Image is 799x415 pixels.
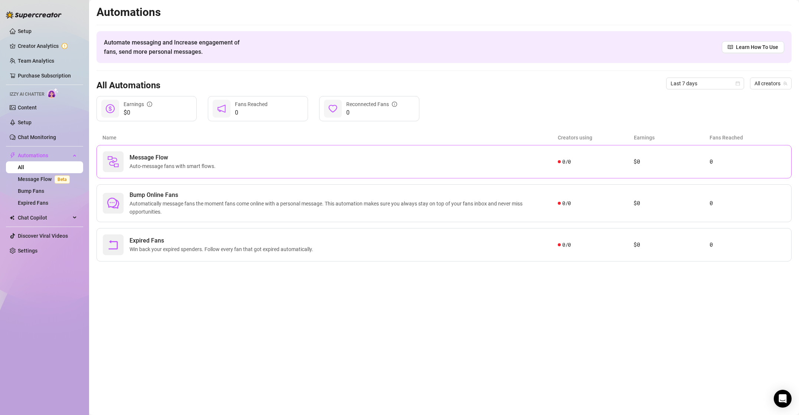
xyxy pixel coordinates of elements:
[107,197,119,209] span: comment
[562,241,571,249] span: 0 / 0
[774,390,792,408] div: Open Intercom Messenger
[10,91,44,98] span: Izzy AI Chatter
[558,134,634,142] article: Creators using
[18,164,24,170] a: All
[130,200,558,216] span: Automatically message fans the moment fans come online with a personal message. This automation m...
[633,240,709,249] article: $0
[710,134,786,142] article: Fans Reached
[55,175,70,184] span: Beta
[96,80,160,92] h3: All Automations
[18,212,71,224] span: Chat Copilot
[235,101,268,107] span: Fans Reached
[96,5,792,19] h2: Automations
[710,199,785,208] article: 0
[106,104,115,113] span: dollar
[634,134,710,142] article: Earnings
[633,157,709,166] article: $0
[104,38,247,56] span: Automate messaging and Increase engagement of fans, send more personal messages.
[18,176,73,182] a: Message FlowBeta
[18,200,48,206] a: Expired Fans
[18,134,56,140] a: Chat Monitoring
[633,199,709,208] article: $0
[562,199,571,207] span: 0 / 0
[328,104,337,113] span: heart
[346,108,397,117] span: 0
[18,248,37,254] a: Settings
[18,119,32,125] a: Setup
[736,81,740,86] span: calendar
[124,100,152,108] div: Earnings
[18,28,32,34] a: Setup
[235,108,268,117] span: 0
[754,78,787,89] span: All creators
[392,102,397,107] span: info-circle
[346,100,397,108] div: Reconnected Fans
[217,104,226,113] span: notification
[102,134,558,142] article: Name
[736,43,778,51] span: Learn How To Use
[130,236,316,245] span: Expired Fans
[107,156,119,168] img: svg%3e
[47,88,59,99] img: AI Chatter
[728,45,733,50] span: read
[671,78,740,89] span: Last 7 days
[562,158,571,166] span: 0 / 0
[130,191,558,200] span: Bump Online Fans
[130,162,219,170] span: Auto-message fans with smart flows.
[783,81,787,86] span: team
[18,188,44,194] a: Bump Fans
[124,108,152,117] span: $0
[722,41,784,53] a: Learn How To Use
[18,58,54,64] a: Team Analytics
[710,240,785,249] article: 0
[130,245,316,253] span: Win back your expired spenders. Follow every fan that got expired automatically.
[18,105,37,111] a: Content
[18,233,68,239] a: Discover Viral Videos
[18,73,71,79] a: Purchase Subscription
[107,239,119,251] span: rollback
[130,153,219,162] span: Message Flow
[147,102,152,107] span: info-circle
[18,149,71,161] span: Automations
[10,152,16,158] span: thunderbolt
[710,157,785,166] article: 0
[6,11,62,19] img: logo-BBDzfeDw.svg
[10,215,14,220] img: Chat Copilot
[18,40,77,52] a: Creator Analytics exclamation-circle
